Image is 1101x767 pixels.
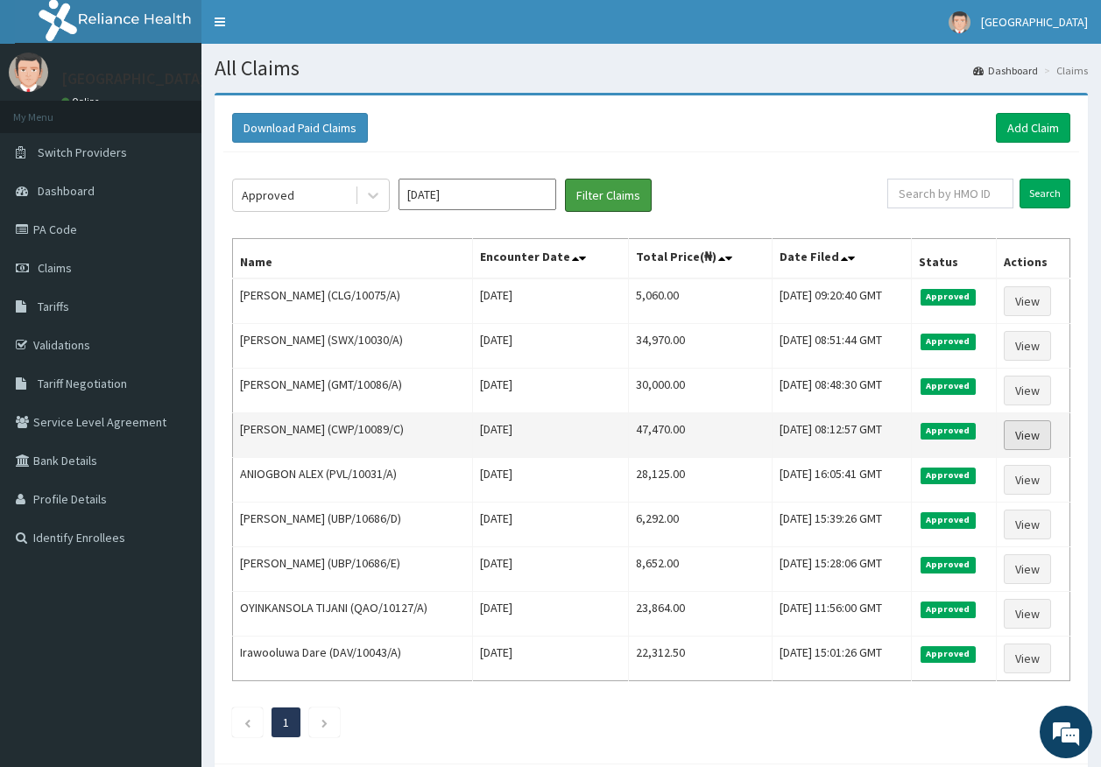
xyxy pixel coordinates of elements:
[773,369,912,413] td: [DATE] 08:48:30 GMT
[628,547,773,592] td: 8,652.00
[773,324,912,369] td: [DATE] 08:51:44 GMT
[949,11,970,33] img: User Image
[1040,63,1088,78] li: Claims
[472,592,628,637] td: [DATE]
[233,239,473,279] th: Name
[773,547,912,592] td: [DATE] 15:28:06 GMT
[472,547,628,592] td: [DATE]
[233,278,473,324] td: [PERSON_NAME] (CLG/10075/A)
[628,458,773,503] td: 28,125.00
[773,458,912,503] td: [DATE] 16:05:41 GMT
[233,503,473,547] td: [PERSON_NAME] (UBP/10686/D)
[921,468,976,483] span: Approved
[912,239,997,279] th: Status
[38,144,127,160] span: Switch Providers
[921,557,976,573] span: Approved
[233,369,473,413] td: [PERSON_NAME] (GMT/10086/A)
[1004,510,1051,539] a: View
[628,324,773,369] td: 34,970.00
[921,512,976,528] span: Approved
[472,637,628,681] td: [DATE]
[61,71,206,87] p: [GEOGRAPHIC_DATA]
[628,637,773,681] td: 22,312.50
[283,714,289,730] a: Page 1 is your current page
[628,239,773,279] th: Total Price(₦)
[472,324,628,369] td: [DATE]
[773,503,912,547] td: [DATE] 15:39:26 GMT
[921,602,976,617] span: Approved
[38,260,72,276] span: Claims
[996,113,1070,143] a: Add Claim
[242,186,294,204] div: Approved
[472,239,628,279] th: Encounter Date
[243,714,251,730] a: Previous page
[233,458,473,503] td: ANIOGBON ALEX (PVL/10031/A)
[921,334,976,349] span: Approved
[773,637,912,681] td: [DATE] 15:01:26 GMT
[628,413,773,458] td: 47,470.00
[233,637,473,681] td: Irawooluwa Dare (DAV/10043/A)
[9,53,48,92] img: User Image
[921,646,976,662] span: Approved
[1020,179,1070,208] input: Search
[1004,554,1051,584] a: View
[61,95,103,108] a: Online
[472,278,628,324] td: [DATE]
[1004,420,1051,450] a: View
[232,113,368,143] button: Download Paid Claims
[773,413,912,458] td: [DATE] 08:12:57 GMT
[921,423,976,439] span: Approved
[1004,465,1051,495] a: View
[996,239,1069,279] th: Actions
[472,458,628,503] td: [DATE]
[1004,376,1051,405] a: View
[773,239,912,279] th: Date Filed
[38,376,127,391] span: Tariff Negotiation
[38,299,69,314] span: Tariffs
[773,278,912,324] td: [DATE] 09:20:40 GMT
[1004,644,1051,673] a: View
[628,278,773,324] td: 5,060.00
[921,289,976,305] span: Approved
[1004,331,1051,361] a: View
[973,63,1038,78] a: Dashboard
[1004,599,1051,629] a: View
[472,369,628,413] td: [DATE]
[233,413,473,458] td: [PERSON_NAME] (CWP/10089/C)
[215,57,1088,80] h1: All Claims
[1004,286,1051,316] a: View
[321,714,328,730] a: Next page
[628,369,773,413] td: 30,000.00
[565,179,652,212] button: Filter Claims
[887,179,1013,208] input: Search by HMO ID
[399,179,556,210] input: Select Month and Year
[233,592,473,637] td: OYINKANSOLA TIJANI (QAO/10127/A)
[981,14,1088,30] span: [GEOGRAPHIC_DATA]
[233,324,473,369] td: [PERSON_NAME] (SWX/10030/A)
[628,503,773,547] td: 6,292.00
[921,378,976,394] span: Approved
[628,592,773,637] td: 23,864.00
[773,592,912,637] td: [DATE] 11:56:00 GMT
[38,183,95,199] span: Dashboard
[472,413,628,458] td: [DATE]
[472,503,628,547] td: [DATE]
[233,547,473,592] td: [PERSON_NAME] (UBP/10686/E)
